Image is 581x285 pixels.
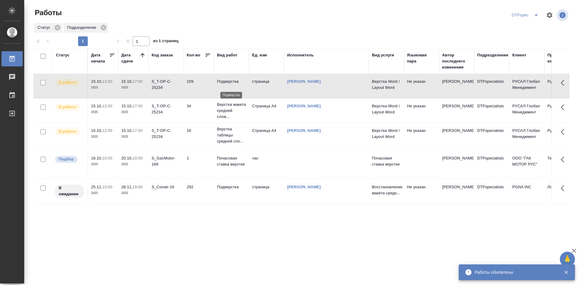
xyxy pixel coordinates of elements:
[560,270,572,275] button: Закрыть
[249,100,284,121] td: Страница А4
[560,252,575,267] button: 🙏
[59,185,80,197] p: В ожидании
[249,75,284,97] td: страница
[133,104,143,108] p: 17:00
[512,184,541,190] p: PGNA INC
[372,128,401,140] p: Верстка Word / Layout Word
[439,152,474,173] td: [PERSON_NAME]
[133,156,143,160] p: 10:00
[91,79,102,84] p: 15.10,
[512,155,541,167] p: ООО "ГАК МОТОР РУС"
[121,104,133,108] p: 15.10,
[557,75,572,90] button: Здесь прячутся важные кнопки
[544,100,579,121] td: Русал
[54,79,84,87] div: Исполнитель выполняет работу
[557,152,572,167] button: Здесь прячутся важные кнопки
[121,161,146,167] p: 2025
[217,52,238,58] div: Вид работ
[512,79,541,91] p: РУСАЛ Глобал Менеджмент
[91,134,115,140] p: 2025
[91,161,115,167] p: 2025
[439,75,474,97] td: [PERSON_NAME]
[287,185,321,189] a: [PERSON_NAME]
[152,155,181,167] div: S_GacMotor-169
[372,79,401,91] p: Верстка Word / Layout Word
[91,109,115,115] p: 2025
[439,181,474,202] td: [PERSON_NAME]
[544,75,579,97] td: Русал
[184,100,214,121] td: 34
[67,25,98,31] p: Подразделение
[121,134,146,140] p: 2025
[512,128,541,140] p: РУСАЛ Глобал Менеджмент
[252,52,267,58] div: Ед. изм
[64,23,108,33] div: Подразделение
[184,75,214,97] td: 109
[407,52,436,64] div: Языковая пара
[91,185,102,189] p: 25.11,
[121,85,146,91] p: 2025
[152,103,181,115] div: S_T-OP-C-25234
[474,100,509,121] td: DTPspecialists
[544,152,579,173] td: Технический
[152,52,173,58] div: Код заказа
[557,100,572,115] button: Здесь прячутся важные кнопки
[249,152,284,173] td: час
[121,128,133,133] p: 15.10,
[544,125,579,146] td: Русал
[91,52,109,64] div: Дата начала
[91,128,102,133] p: 15.10,
[217,79,246,85] p: Подверстка
[510,10,542,20] div: split button
[474,181,509,202] td: DTPspecialists
[59,104,76,110] p: В работе
[439,125,474,146] td: [PERSON_NAME]
[249,181,284,202] td: страница
[249,125,284,146] td: Страница А4
[544,181,579,202] td: Локализация
[557,181,572,196] button: Здесь прячутся важные кнопки
[512,103,541,115] p: РУСАЛ Глобал Менеджмент
[121,190,146,196] p: 2025
[184,181,214,202] td: 292
[56,52,70,58] div: Статус
[439,100,474,121] td: [PERSON_NAME]
[372,184,401,196] p: Восстановление макета средн...
[474,75,509,97] td: DTPspecialists
[121,185,133,189] p: 28.11,
[59,129,76,135] p: В работе
[547,52,576,64] div: Проектная команда
[404,75,439,97] td: Не указан
[187,52,200,58] div: Кол-во
[34,23,62,33] div: Статус
[121,109,146,115] p: 2025
[477,52,508,58] div: Подразделение
[474,152,509,173] td: DTPspecialists
[54,184,84,198] div: Исполнитель назначен, приступать к работе пока рано
[557,125,572,139] button: Здесь прячутся важные кнопки
[133,185,143,189] p: 19:00
[152,128,181,140] div: S_T-OP-C-25234
[121,52,140,64] div: Дата сдачи
[54,155,84,163] div: Можно подбирать исполнителей
[153,37,179,46] span: из 1 страниц
[287,79,321,84] a: [PERSON_NAME]
[287,52,314,58] div: Исполнитель
[152,184,181,190] div: S_Conair-16
[404,181,439,202] td: Не указан
[33,8,62,18] span: Работы
[121,79,133,84] p: 15.10,
[442,52,471,70] div: Автор последнего изменения
[121,156,133,160] p: 20.10,
[217,155,246,167] p: Почасовая ставка верстки
[152,79,181,91] div: S_T-OP-C-25234
[512,52,526,58] div: Клиент
[102,79,112,84] p: 12:00
[184,125,214,146] td: 16
[562,253,573,266] span: 🙏
[557,9,570,21] span: Посмотреть информацию
[102,185,112,189] p: 10:00
[372,52,394,58] div: Вид услуги
[91,104,102,108] p: 15.10,
[91,85,115,91] p: 2025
